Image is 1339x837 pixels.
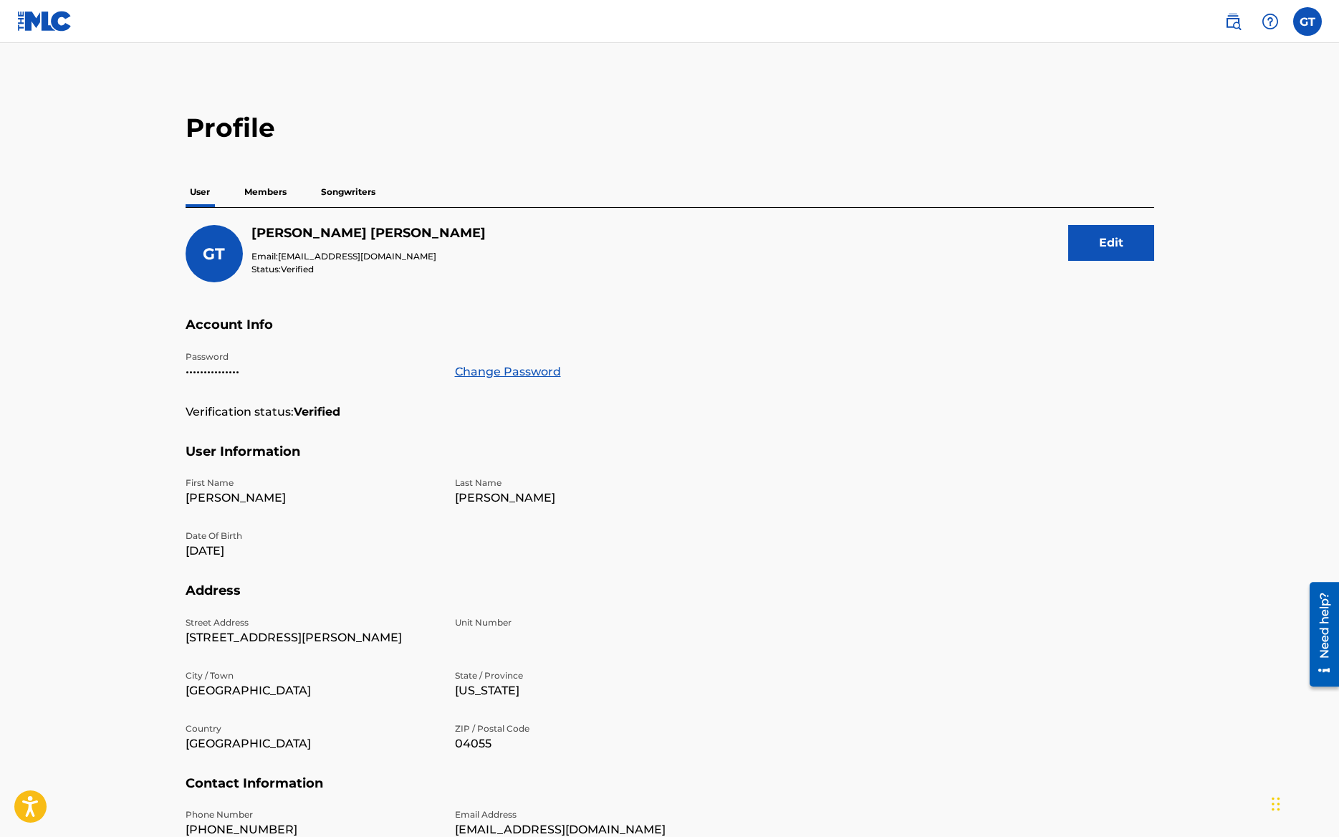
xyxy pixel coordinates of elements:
[186,477,438,489] p: First Name
[186,530,438,542] p: Date Of Birth
[278,251,436,262] span: [EMAIL_ADDRESS][DOMAIN_NAME]
[251,250,486,263] p: Email:
[186,542,438,560] p: [DATE]
[455,363,561,381] a: Change Password
[251,225,486,241] h5: Glen Tarachow
[186,669,438,682] p: City / Town
[186,317,1154,350] h5: Account Info
[186,350,438,363] p: Password
[1256,7,1285,36] div: Help
[1262,13,1279,30] img: help
[186,177,214,207] p: User
[186,489,438,507] p: [PERSON_NAME]
[1219,7,1247,36] a: Public Search
[186,722,438,735] p: Country
[455,735,707,752] p: 04055
[186,629,438,646] p: [STREET_ADDRESS][PERSON_NAME]
[1293,7,1322,36] div: User Menu
[455,489,707,507] p: [PERSON_NAME]
[1267,768,1339,837] iframe: Chat Widget
[186,616,438,629] p: Street Address
[17,11,72,32] img: MLC Logo
[251,263,486,276] p: Status:
[1068,225,1154,261] button: Edit
[1224,13,1242,30] img: search
[186,775,1154,809] h5: Contact Information
[455,616,707,629] p: Unit Number
[455,808,707,821] p: Email Address
[240,177,291,207] p: Members
[1272,783,1280,826] div: Drag
[203,244,225,264] span: GT
[186,112,1154,144] h2: Profile
[186,682,438,699] p: [GEOGRAPHIC_DATA]
[455,682,707,699] p: [US_STATE]
[186,444,1154,477] h5: User Information
[455,722,707,735] p: ZIP / Postal Code
[186,583,1154,616] h5: Address
[317,177,380,207] p: Songwriters
[186,735,438,752] p: [GEOGRAPHIC_DATA]
[186,808,438,821] p: Phone Number
[455,669,707,682] p: State / Province
[281,264,314,274] span: Verified
[186,403,294,421] p: Verification status:
[1299,577,1339,692] iframe: Resource Center
[186,363,438,381] p: •••••••••••••••
[294,403,340,421] strong: Verified
[455,477,707,489] p: Last Name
